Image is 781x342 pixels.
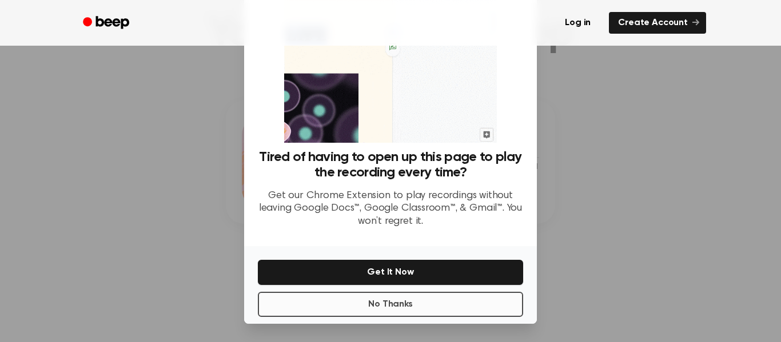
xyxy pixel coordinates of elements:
[258,260,523,285] button: Get It Now
[553,10,602,36] a: Log in
[258,150,523,180] h3: Tired of having to open up this page to play the recording every time?
[258,292,523,317] button: No Thanks
[609,12,706,34] a: Create Account
[258,190,523,228] p: Get our Chrome Extension to play recordings without leaving Google Docs™, Google Classroom™, & Gm...
[75,12,140,34] a: Beep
